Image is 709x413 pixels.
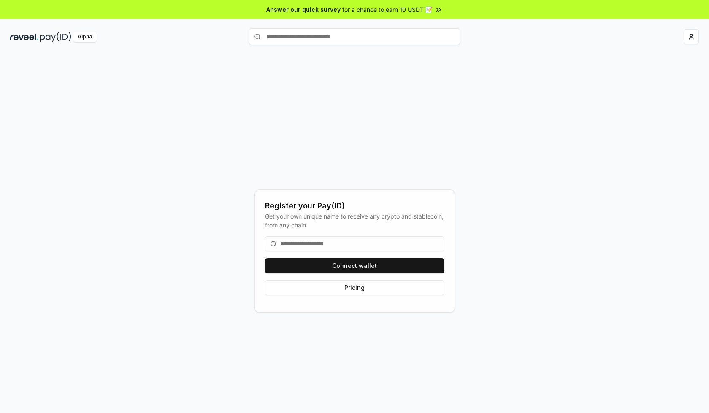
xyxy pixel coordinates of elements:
[265,200,444,212] div: Register your Pay(ID)
[73,32,97,42] div: Alpha
[342,5,433,14] span: for a chance to earn 10 USDT 📝
[40,32,71,42] img: pay_id
[10,32,38,42] img: reveel_dark
[265,258,444,273] button: Connect wallet
[266,5,341,14] span: Answer our quick survey
[265,212,444,229] div: Get your own unique name to receive any crypto and stablecoin, from any chain
[265,280,444,295] button: Pricing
